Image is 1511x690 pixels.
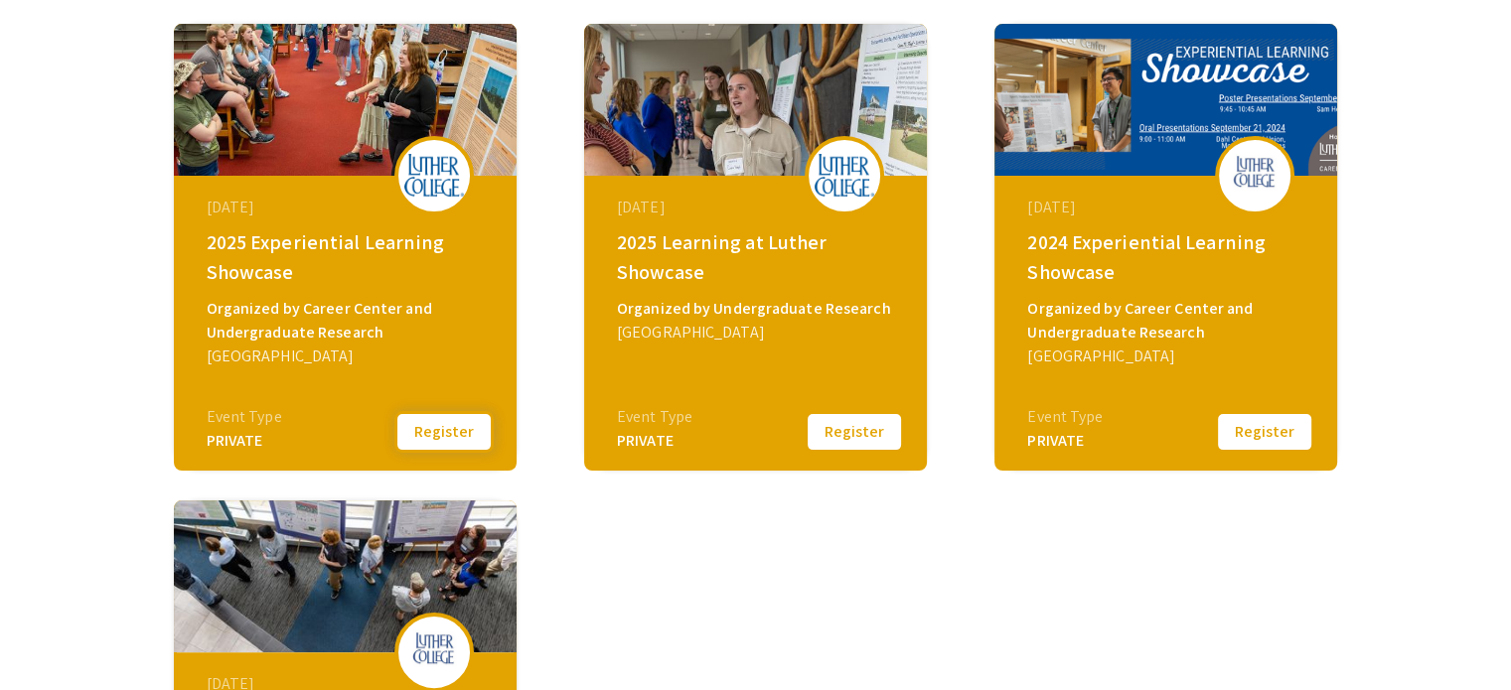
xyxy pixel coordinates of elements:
img: 2025-experiential-learning-showcase_eventCoverPhoto_3051d9__thumb.jpg [174,24,517,176]
div: [GEOGRAPHIC_DATA] [617,321,899,345]
img: 2024-learning-luther_eventLogo_b7a137_.png [404,626,464,676]
div: Organized by Undergraduate Research [617,297,899,321]
img: 2025-experiential-learning-showcase_eventLogo_377aea_.png [404,154,464,197]
img: 2024-experiential-learning_eventCoverPhoto_fc5cb4__thumb.png [994,24,1337,176]
div: PRIVATE [1027,429,1103,453]
img: 2025-learning-luther_eventLogo_660283_.png [815,154,874,197]
div: [GEOGRAPHIC_DATA] [1027,345,1309,368]
div: Organized by Career Center and Undergraduate Research [1027,297,1309,345]
div: PRIVATE [207,429,282,453]
img: 2024-experiential-learning_eventLogo_531c99_.png [1225,150,1284,200]
div: 2025 Learning at Luther Showcase [617,227,899,287]
div: Event Type [1027,405,1103,429]
div: [DATE] [1027,196,1309,219]
div: [GEOGRAPHIC_DATA] [207,345,489,368]
div: 2024 Experiential Learning Showcase [1027,227,1309,287]
button: Register [394,411,494,453]
img: 2025-learning-luther_eventCoverPhoto_1c7e1f__thumb.jpg [584,24,927,176]
div: [DATE] [207,196,489,219]
img: 2024-learning-luther_eventCoverPhoto_493626__thumb.jpg [174,500,517,652]
iframe: Chat [15,601,84,675]
div: 2025 Experiential Learning Showcase [207,227,489,287]
div: Organized by Career Center and Undergraduate Research [207,297,489,345]
div: Event Type [207,405,282,429]
button: Register [1215,411,1314,453]
div: PRIVATE [617,429,692,453]
div: Event Type [617,405,692,429]
div: [DATE] [617,196,899,219]
button: Register [805,411,904,453]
